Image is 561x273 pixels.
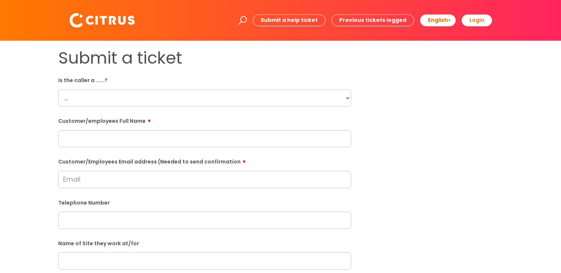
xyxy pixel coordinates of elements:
[58,171,351,188] input: Email
[58,115,351,124] label: Customer/employees Full Name
[253,14,326,26] a: Submit a help ticket
[428,16,448,24] span: English
[469,16,484,24] b: Login
[58,48,351,68] h1: Submit a ticket
[331,14,414,26] a: Previous tickets logged
[58,156,351,165] label: Customer/Employees Email address (Needed to send confirmation
[58,76,351,84] label: Is the caller a ......?
[58,239,351,247] label: Name of Site they work at/for
[462,14,492,26] a: Login
[58,198,351,206] label: Telephone Number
